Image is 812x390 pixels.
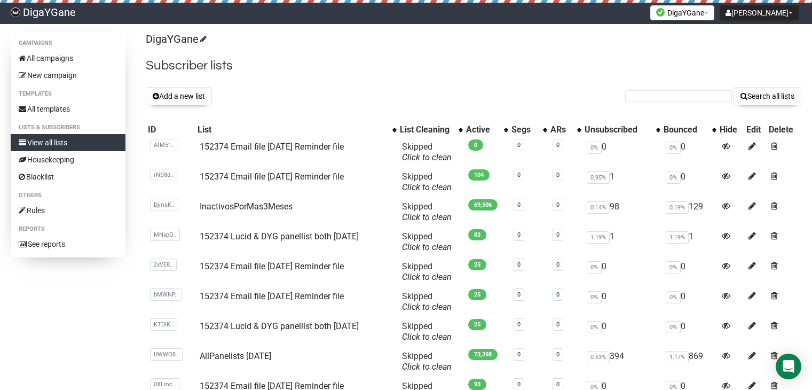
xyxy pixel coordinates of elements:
[402,351,452,372] span: Skipped
[11,189,125,202] li: Others
[468,199,498,210] span: 69,506
[11,151,125,168] a: Housekeeping
[198,124,387,135] div: List
[746,124,764,135] div: Edit
[146,56,801,75] h2: Subscriber lists
[769,124,799,135] div: Delete
[666,231,689,244] span: 1.19%
[200,321,359,331] a: 152374 Lucid & DYG panellist both [DATE]
[517,261,521,268] a: 0
[556,321,559,328] a: 0
[718,122,744,137] th: Hide: No sort applied, sorting is disabled
[150,169,177,181] span: rNS8d..
[402,291,452,312] span: Skipped
[666,351,689,363] span: 1.17%
[200,261,344,271] a: 152374 Email file [DATE] Reminder file
[402,302,452,312] a: Click to clean
[517,291,521,298] a: 0
[666,142,681,154] span: 0%
[587,142,602,154] span: 0%
[200,351,271,361] a: AllPanelists [DATE]
[200,291,344,301] a: 152374 Email file [DATE] Reminder file
[720,5,799,20] button: [PERSON_NAME]
[661,287,718,317] td: 0
[11,88,125,100] li: Templates
[402,242,452,252] a: Click to clean
[587,201,610,214] span: 0.14%
[556,171,559,178] a: 0
[587,231,610,244] span: 1.19%
[666,261,681,274] span: 0%
[661,122,718,137] th: Bounced: No sort applied, activate to apply an ascending sort
[402,182,452,192] a: Click to clean
[587,321,602,333] span: 0%
[200,171,344,182] a: 152374 Email file [DATE] Reminder file
[517,351,521,358] a: 0
[517,231,521,238] a: 0
[11,202,125,219] a: Rules
[11,168,125,185] a: Blacklist
[402,201,452,222] span: Skipped
[666,321,681,333] span: 0%
[468,379,486,390] span: 93
[556,201,559,208] a: 0
[582,122,661,137] th: Unsubscribed: No sort applied, activate to apply an ascending sort
[556,351,559,358] a: 0
[11,223,125,236] li: Reports
[734,87,801,105] button: Search all lists
[661,317,718,347] td: 0
[550,124,572,135] div: ARs
[556,261,559,268] a: 0
[556,231,559,238] a: 0
[556,381,559,388] a: 0
[150,288,182,301] span: bMWNP..
[402,152,452,162] a: Click to clean
[11,67,125,84] a: New campaign
[587,291,602,303] span: 0%
[666,201,689,214] span: 0.19%
[402,261,452,282] span: Skipped
[587,261,602,274] span: 0%
[666,171,681,184] span: 0%
[656,8,665,17] img: favicons
[400,124,453,135] div: List Cleaning
[150,229,180,241] span: MNxpO..
[402,171,452,192] span: Skipped
[666,291,681,303] span: 0%
[664,124,707,135] div: Bounced
[661,137,718,167] td: 0
[195,122,398,137] th: List: No sort applied, activate to apply an ascending sort
[582,287,661,317] td: 0
[468,259,486,270] span: 25
[11,236,125,253] a: See reports
[556,291,559,298] a: 0
[146,33,205,45] a: DigaYGane
[582,317,661,347] td: 0
[11,50,125,67] a: All campaigns
[398,122,464,137] th: List Cleaning: No sort applied, activate to apply an ascending sort
[661,167,718,197] td: 0
[200,201,293,212] a: InactivosPorMas3Meses
[511,124,537,135] div: Segs
[661,227,718,257] td: 1
[468,349,498,360] span: 73,398
[200,231,359,241] a: 152374 Lucid & DYG panellist both [DATE]
[200,142,344,152] a: 152374 Email file [DATE] Reminder file
[150,318,177,331] span: KTDiK..
[11,100,125,118] a: All templates
[468,139,483,151] span: 0
[11,7,20,17] img: f83b26b47af82e482c948364ee7c1d9c
[402,142,452,162] span: Skipped
[402,332,452,342] a: Click to clean
[402,362,452,372] a: Click to clean
[402,272,452,282] a: Click to clean
[468,169,490,181] span: 104
[402,321,452,342] span: Skipped
[402,231,452,252] span: Skipped
[150,199,178,211] span: DjmaK..
[661,197,718,227] td: 129
[466,124,499,135] div: Active
[146,87,212,105] button: Add a new list
[468,319,486,330] span: 25
[582,227,661,257] td: 1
